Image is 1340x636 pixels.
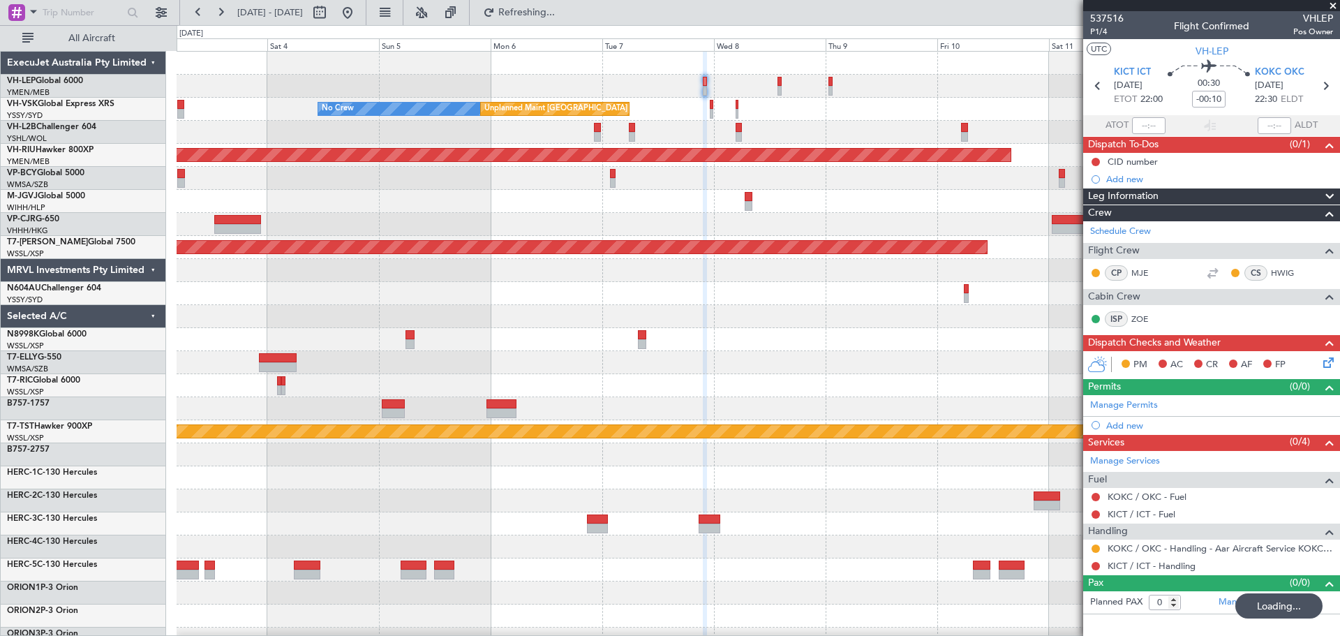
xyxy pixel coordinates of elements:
input: --:-- [1132,117,1166,134]
span: Dispatch To-Dos [1088,137,1159,153]
a: N604AUChallenger 604 [7,284,101,293]
span: T7-RIC [7,376,33,385]
span: M-JGVJ [7,192,38,200]
span: B757-2 [7,445,35,454]
span: T7-TST [7,422,34,431]
span: ATOT [1105,119,1129,133]
span: Pax [1088,575,1103,591]
div: Mon 6 [491,38,602,51]
a: VP-CJRG-650 [7,215,59,223]
a: B757-1757 [7,399,50,408]
input: Trip Number [43,2,123,23]
a: M-JGVJGlobal 5000 [7,192,85,200]
span: VH-L2B [7,123,36,131]
a: VH-L2BChallenger 604 [7,123,96,131]
span: 00:30 [1198,77,1220,91]
span: 22:30 [1255,93,1277,107]
span: VH-LEP [7,77,36,85]
span: VP-CJR [7,215,36,223]
a: VP-BCYGlobal 5000 [7,169,84,177]
a: Schedule Crew [1090,225,1151,239]
span: ELDT [1281,93,1303,107]
a: WSSL/XSP [7,433,44,443]
span: PM [1133,358,1147,372]
button: Refreshing... [477,1,560,24]
div: No Crew [322,98,354,119]
a: HERC-2C-130 Hercules [7,491,97,500]
div: Sun 5 [379,38,491,51]
a: KICT / ICT - Fuel [1108,508,1175,520]
span: HERC-5 [7,561,37,569]
button: All Aircraft [15,27,151,50]
span: P1/4 [1090,26,1124,38]
span: HERC-4 [7,538,37,546]
a: HERC-1C-130 Hercules [7,468,97,477]
span: Permits [1088,379,1121,395]
a: T7-ELLYG-550 [7,353,61,362]
div: CP [1105,265,1128,281]
span: VH-VSK [7,100,38,108]
span: Fuel [1088,472,1107,488]
span: B757-1 [7,399,35,408]
a: T7-TSTHawker 900XP [7,422,92,431]
div: Add new [1106,420,1333,431]
div: Tue 7 [602,38,714,51]
span: VHLEP [1293,11,1333,26]
div: ISP [1105,311,1128,327]
span: [DATE] [1255,79,1283,93]
a: YSHL/WOL [7,133,47,144]
span: (0/4) [1290,434,1310,449]
a: WSSL/XSP [7,387,44,397]
a: T7-RICGlobal 6000 [7,376,80,385]
a: VHHH/HKG [7,225,48,236]
span: VP-BCY [7,169,37,177]
span: Leg Information [1088,188,1159,205]
button: UTC [1087,43,1111,55]
a: WSSL/XSP [7,249,44,259]
div: Unplanned Maint [GEOGRAPHIC_DATA] ([GEOGRAPHIC_DATA]) [484,98,714,119]
a: VH-VSKGlobal Express XRS [7,100,114,108]
a: KICT / ICT - Handling [1108,560,1196,572]
a: MJE [1131,267,1163,279]
span: [DATE] [1114,79,1142,93]
span: N8998K [7,330,39,339]
span: Pos Owner [1293,26,1333,38]
span: Refreshing... [498,8,556,17]
span: All Aircraft [36,34,147,43]
span: CR [1206,358,1218,372]
a: WMSA/SZB [7,364,48,374]
a: KOKC / OKC - Fuel [1108,491,1186,503]
div: Fri 10 [937,38,1049,51]
span: Crew [1088,205,1112,221]
a: HERC-3C-130 Hercules [7,515,97,523]
span: (0/0) [1290,575,1310,590]
span: AC [1170,358,1183,372]
a: YMEN/MEB [7,87,50,98]
span: Handling [1088,524,1128,540]
span: Flight Crew [1088,243,1140,259]
div: Wed 8 [714,38,826,51]
span: KICT ICT [1114,66,1151,80]
a: WIHH/HLP [7,202,45,213]
span: Cabin Crew [1088,289,1140,305]
a: KOKC / OKC - Handling - Aar Aircraft Service KOKC / OKC [1108,542,1333,554]
span: FP [1275,358,1286,372]
span: HERC-2 [7,491,37,500]
a: ZOE [1131,313,1163,325]
span: HERC-1 [7,468,37,477]
div: Loading... [1235,593,1323,619]
div: Thu 9 [826,38,937,51]
a: HERC-5C-130 Hercules [7,561,97,569]
span: VH-LEP [1196,44,1228,59]
span: ORION2 [7,607,40,615]
a: ORION1P-3 Orion [7,584,78,592]
span: ETOT [1114,93,1137,107]
div: CID number [1108,156,1158,168]
span: KOKC OKC [1255,66,1304,80]
a: Manage Permits [1090,399,1158,413]
div: Fri 3 [156,38,267,51]
span: T7-[PERSON_NAME] [7,238,88,246]
span: ORION1 [7,584,40,592]
div: Flight Confirmed [1174,19,1249,34]
a: HERC-4C-130 Hercules [7,538,97,546]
